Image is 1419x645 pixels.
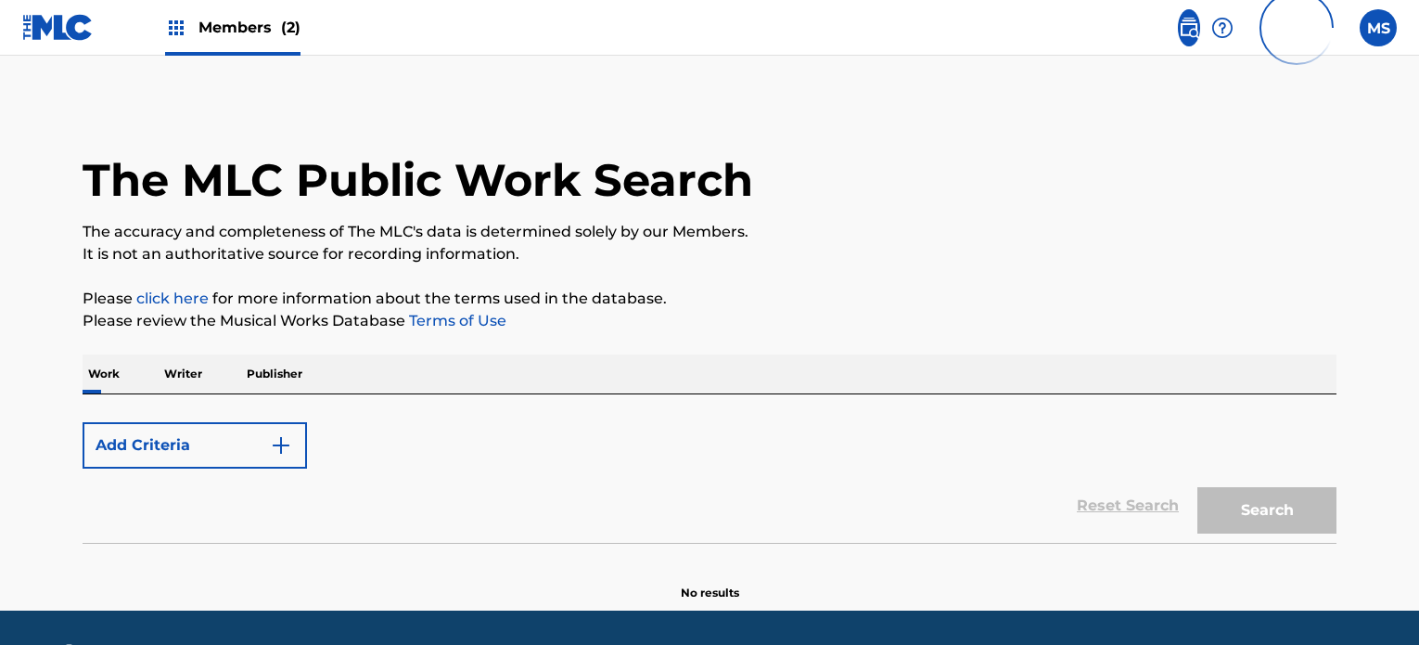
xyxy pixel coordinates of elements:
[83,355,125,393] p: Work
[83,243,1336,265] p: It is not an authoritative source for recording information.
[22,14,94,41] img: MLC Logo
[83,422,307,469] button: Add Criteria
[405,312,506,329] a: Terms of Use
[281,19,300,36] span: (2)
[270,434,292,457] img: 9d2ae6d4665cec9f34b9.svg
[136,290,209,307] a: click here
[1360,9,1397,46] div: User Menu
[1178,17,1200,39] img: search
[1211,17,1234,39] img: help
[1211,9,1234,46] div: Help
[83,152,753,208] h1: The MLC Public Work Search
[83,413,1336,543] form: Search Form
[83,221,1336,243] p: The accuracy and completeness of The MLC's data is determined solely by our Members.
[83,310,1336,332] p: Please review the Musical Works Database
[681,562,739,601] p: No results
[83,288,1336,310] p: Please for more information about the terms used in the database.
[198,17,300,38] span: Members
[159,355,208,393] p: Writer
[241,355,308,393] p: Publisher
[1178,9,1200,46] a: Public Search
[165,17,187,39] img: Top Rightsholders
